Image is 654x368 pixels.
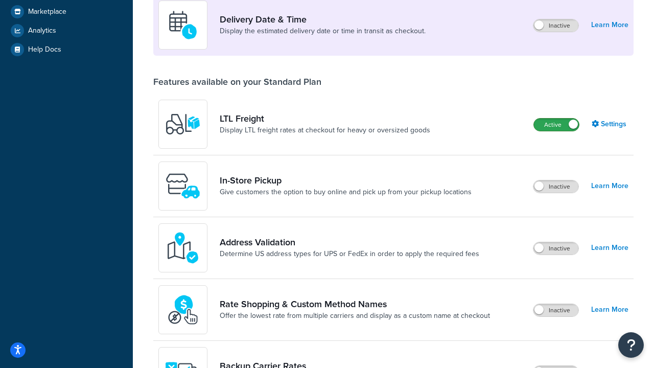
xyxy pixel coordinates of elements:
span: Marketplace [28,8,66,16]
a: Analytics [8,21,125,40]
img: kIG8fy0lQAAAABJRU5ErkJggg== [165,230,201,266]
a: Display LTL freight rates at checkout for heavy or oversized goods [220,125,430,135]
span: Analytics [28,27,56,35]
a: Address Validation [220,237,479,248]
div: Features available on your Standard Plan [153,76,321,87]
a: Rate Shopping & Custom Method Names [220,298,490,310]
img: icon-duo-feat-rate-shopping-ecdd8bed.png [165,292,201,328]
a: Settings [592,117,628,131]
img: y79ZsPf0fXUFUhFXDzUgf+ktZg5F2+ohG75+v3d2s1D9TjoU8PiyCIluIjV41seZevKCRuEjTPPOKHJsQcmKCXGdfprl3L4q7... [165,106,201,142]
button: Open Resource Center [618,332,644,358]
label: Inactive [533,304,578,316]
a: Learn More [591,303,628,317]
label: Inactive [533,180,578,193]
a: Offer the lowest rate from multiple carriers and display as a custom name at checkout [220,311,490,321]
label: Inactive [533,19,578,32]
a: Learn More [591,241,628,255]
a: Learn More [591,179,628,193]
a: Determine US address types for UPS or FedEx in order to apply the required fees [220,249,479,259]
a: Display the estimated delivery date or time in transit as checkout. [220,26,426,36]
img: wfgcfpwTIucLEAAAAASUVORK5CYII= [165,168,201,204]
label: Active [534,119,579,131]
label: Inactive [533,242,578,255]
a: Give customers the option to buy online and pick up from your pickup locations [220,187,472,197]
a: Marketplace [8,3,125,21]
a: Delivery Date & Time [220,14,426,25]
a: In-Store Pickup [220,175,472,186]
a: Learn More [591,18,628,32]
a: Help Docs [8,40,125,59]
span: Help Docs [28,45,61,54]
img: gfkeb5ejjkALwAAAABJRU5ErkJggg== [165,7,201,43]
a: LTL Freight [220,113,430,124]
